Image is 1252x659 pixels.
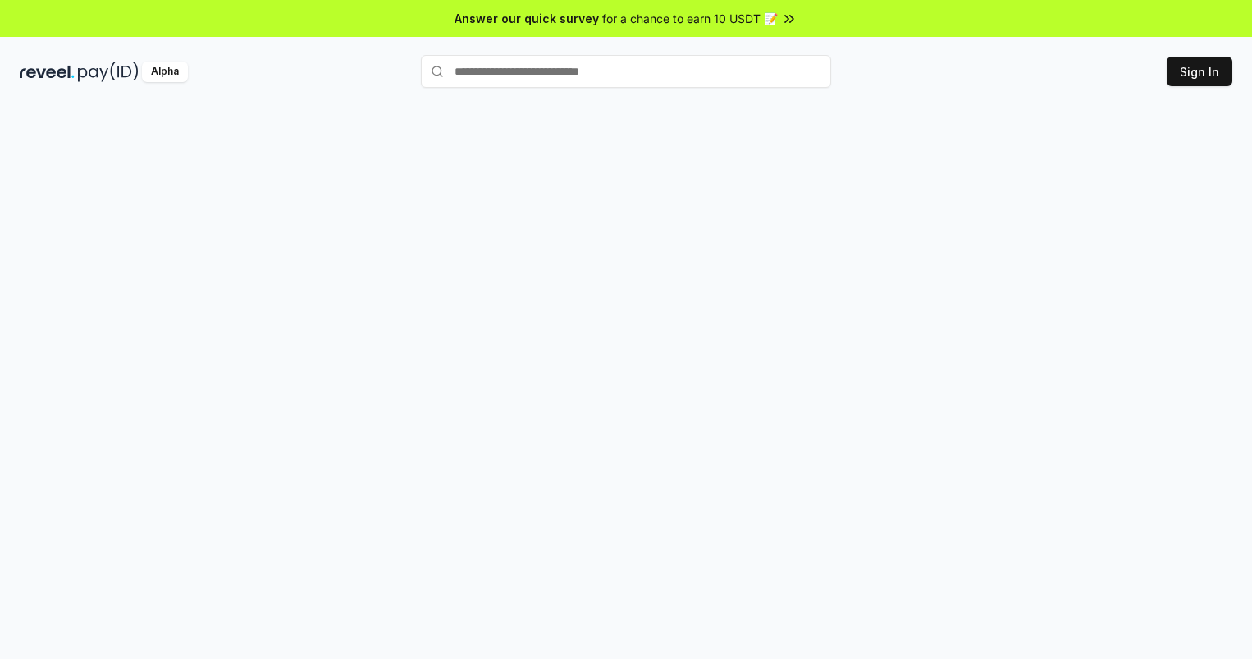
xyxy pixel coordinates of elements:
button: Sign In [1167,57,1232,86]
span: for a chance to earn 10 USDT 📝 [602,10,778,27]
span: Answer our quick survey [455,10,599,27]
img: pay_id [78,62,139,82]
div: Alpha [142,62,188,82]
img: reveel_dark [20,62,75,82]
